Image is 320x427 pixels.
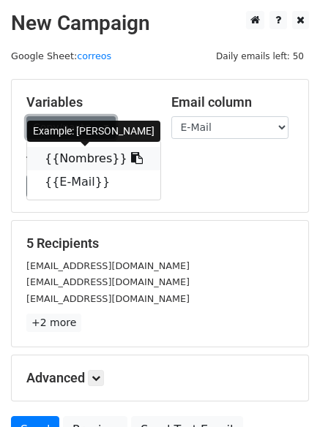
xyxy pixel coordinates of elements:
[27,121,160,142] div: Example: [PERSON_NAME]
[11,50,111,61] small: Google Sheet:
[247,357,320,427] iframe: Chat Widget
[77,50,111,61] a: correos
[26,370,294,386] h5: Advanced
[211,50,309,61] a: Daily emails left: 50
[26,116,116,139] a: Copy/paste...
[247,357,320,427] div: Widget de chat
[171,94,294,110] h5: Email column
[26,260,190,271] small: [EMAIL_ADDRESS][DOMAIN_NAME]
[211,48,309,64] span: Daily emails left: 50
[11,11,309,36] h2: New Campaign
[26,235,294,252] h5: 5 Recipients
[27,170,160,194] a: {{E-Mail}}
[26,314,81,332] a: +2 more
[26,293,190,304] small: [EMAIL_ADDRESS][DOMAIN_NAME]
[26,94,149,110] h5: Variables
[27,147,160,170] a: {{Nombres}}
[26,276,190,287] small: [EMAIL_ADDRESS][DOMAIN_NAME]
